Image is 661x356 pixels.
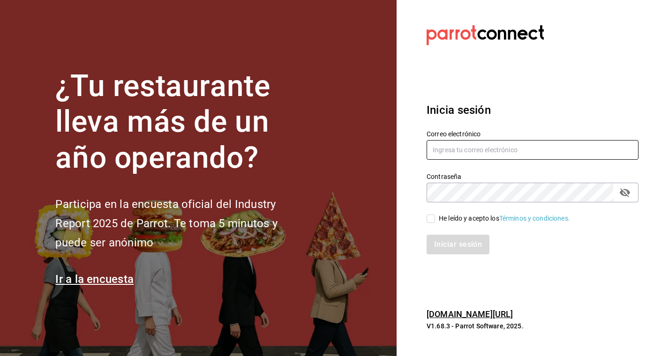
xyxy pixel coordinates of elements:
[427,130,638,137] label: Correo electrónico
[55,195,308,252] h2: Participa en la encuesta oficial del Industry Report 2025 de Parrot. Te toma 5 minutos y puede se...
[427,309,513,319] a: [DOMAIN_NAME][URL]
[55,273,134,286] a: Ir a la encuesta
[439,214,570,223] div: He leído y acepto los
[427,140,638,160] input: Ingresa tu correo electrónico
[427,173,638,179] label: Contraseña
[499,215,570,222] a: Términos y condiciones.
[427,321,638,331] p: V1.68.3 - Parrot Software, 2025.
[55,68,308,176] h1: ¿Tu restaurante lleva más de un año operando?
[617,185,633,200] button: passwordField
[427,102,638,119] h3: Inicia sesión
